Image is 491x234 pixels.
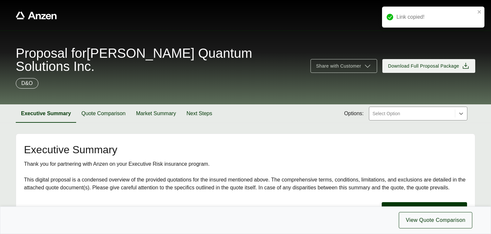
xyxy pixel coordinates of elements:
[16,47,303,73] span: Proposal for [PERSON_NAME] Quantum Solutions Inc.
[24,160,467,192] div: Thank you for partnering with Anzen on your Executive Risk insurance program. This digital propos...
[344,110,364,117] span: Options:
[21,79,33,87] p: D&O
[396,13,475,21] div: Link copied!
[477,9,482,14] button: close
[382,202,467,215] button: View Complete Quote Comparison
[16,104,76,123] button: Executive Summary
[181,104,217,123] button: Next Steps
[387,205,461,212] span: View Complete Quote Comparison
[24,144,467,155] h2: Executive Summary
[76,104,131,123] button: Quote Comparison
[399,212,472,228] button: View Quote Comparison
[131,104,181,123] button: Market Summary
[388,63,459,70] span: Download Full Proposal Package
[316,63,361,70] span: Share with Customer
[406,216,465,224] span: View Quote Comparison
[310,59,377,73] button: Share with Customer
[16,11,57,19] a: Anzen website
[382,59,475,73] button: Download Full Proposal Package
